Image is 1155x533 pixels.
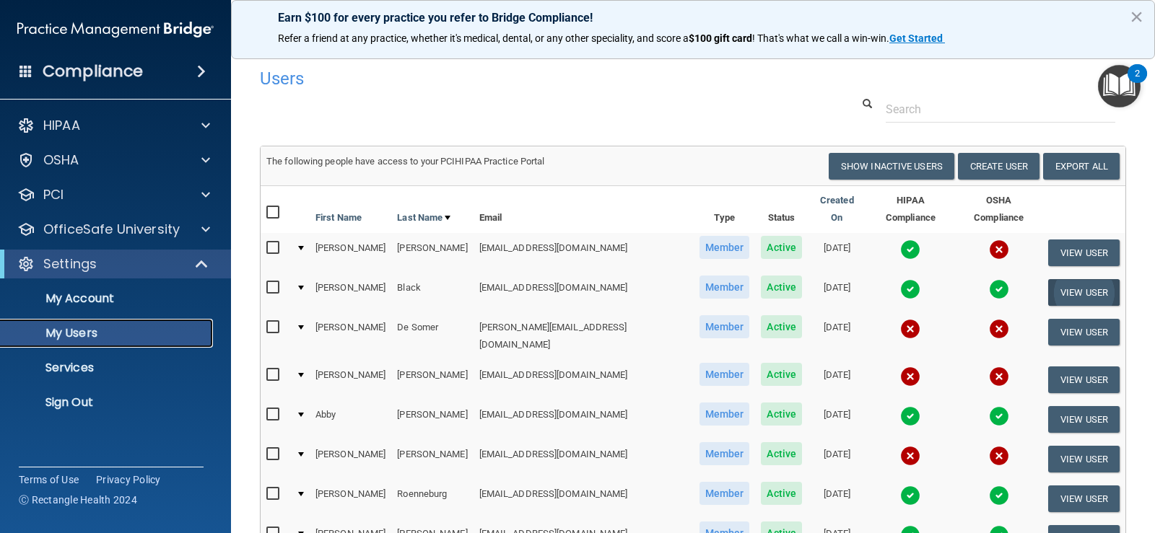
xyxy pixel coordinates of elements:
[1048,485,1120,512] button: View User
[699,236,750,259] span: Member
[17,186,210,203] a: PCI
[761,402,802,426] span: Active
[315,209,362,226] a: First Name
[43,151,79,169] p: OSHA
[310,312,391,360] td: [PERSON_NAME]
[808,400,866,439] td: [DATE]
[761,315,802,338] span: Active
[310,360,391,400] td: [PERSON_NAME]
[699,482,750,505] span: Member
[391,479,473,519] td: Roenneburg
[808,360,866,400] td: [DATE]
[310,439,391,479] td: [PERSON_NAME]
[866,186,956,233] th: HIPAA Compliance
[989,446,1009,466] img: cross.ca9f0e7f.svg
[808,479,866,519] td: [DATE]
[886,96,1115,123] input: Search
[391,312,473,360] td: De Somer
[17,151,210,169] a: OSHA
[761,442,802,465] span: Active
[989,279,1009,299] img: tick.e7d51cea.svg
[17,117,210,134] a: HIPAA
[43,221,180,238] p: OfficeSafe University
[474,400,694,439] td: [EMAIL_ADDRESS][DOMAIN_NAME]
[9,395,206,410] p: Sign Out
[900,406,920,426] img: tick.e7d51cea.svg
[808,439,866,479] td: [DATE]
[958,153,1039,180] button: Create User
[1135,74,1140,92] div: 2
[699,442,750,465] span: Member
[752,32,889,44] span: ! That's what we call a win-win.
[17,221,210,238] a: OfficeSafe University
[43,255,97,273] p: Settings
[1048,239,1120,266] button: View User
[474,186,694,233] th: Email
[814,192,860,226] a: Created On
[699,363,750,386] span: Member
[1098,65,1141,107] button: Open Resource Center, 2 new notifications
[900,239,920,260] img: tick.e7d51cea.svg
[829,153,954,180] button: Show Inactive Users
[474,273,694,312] td: [EMAIL_ADDRESS][DOMAIN_NAME]
[260,69,757,88] h4: Users
[391,400,473,439] td: [PERSON_NAME]
[9,326,206,340] p: My Users
[900,319,920,339] img: cross.ca9f0e7f.svg
[474,439,694,479] td: [EMAIL_ADDRESS][DOMAIN_NAME]
[310,400,391,439] td: Abby
[1048,446,1120,472] button: View User
[808,312,866,360] td: [DATE]
[900,485,920,506] img: tick.e7d51cea.svg
[474,479,694,519] td: [EMAIL_ADDRESS][DOMAIN_NAME]
[989,319,1009,339] img: cross.ca9f0e7f.svg
[900,366,920,387] img: cross.ca9f0e7f.svg
[9,291,206,306] p: My Account
[1043,153,1120,180] a: Export All
[474,312,694,360] td: [PERSON_NAME][EMAIL_ADDRESS][DOMAIN_NAME]
[955,186,1042,233] th: OSHA Compliance
[699,402,750,426] span: Member
[278,32,689,44] span: Refer a friend at any practice, whether it's medical, dental, or any other speciality, and score a
[1048,406,1120,433] button: View User
[1048,366,1120,393] button: View User
[43,61,143,82] h4: Compliance
[474,233,694,273] td: [EMAIL_ADDRESS][DOMAIN_NAME]
[889,32,945,44] a: Get Started
[808,233,866,273] td: [DATE]
[761,236,802,259] span: Active
[989,366,1009,387] img: cross.ca9f0e7f.svg
[900,279,920,299] img: tick.e7d51cea.svg
[761,363,802,386] span: Active
[1130,5,1143,28] button: Close
[266,156,545,167] span: The following people have access to your PCIHIPAA Practice Portal
[397,209,450,226] a: Last Name
[310,479,391,519] td: [PERSON_NAME]
[989,485,1009,506] img: tick.e7d51cea.svg
[474,360,694,400] td: [EMAIL_ADDRESS][DOMAIN_NAME]
[889,32,943,44] strong: Get Started
[391,360,473,400] td: [PERSON_NAME]
[391,439,473,479] td: [PERSON_NAME]
[17,15,214,44] img: PMB logo
[989,239,1009,260] img: cross.ca9f0e7f.svg
[43,186,64,203] p: PCI
[1048,319,1120,345] button: View User
[19,493,137,507] span: Ⓒ Rectangle Health 2024
[699,315,750,338] span: Member
[391,273,473,312] td: Black
[1048,279,1120,306] button: View User
[989,406,1009,426] img: tick.e7d51cea.svg
[9,361,206,375] p: Services
[699,276,750,299] span: Member
[761,482,802,505] span: Active
[694,186,756,233] th: Type
[808,273,866,312] td: [DATE]
[96,472,161,487] a: Privacy Policy
[689,32,752,44] strong: $100 gift card
[278,11,1108,25] p: Earn $100 for every practice you refer to Bridge Compliance!
[761,276,802,299] span: Active
[900,446,920,466] img: cross.ca9f0e7f.svg
[310,273,391,312] td: [PERSON_NAME]
[19,472,79,487] a: Terms of Use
